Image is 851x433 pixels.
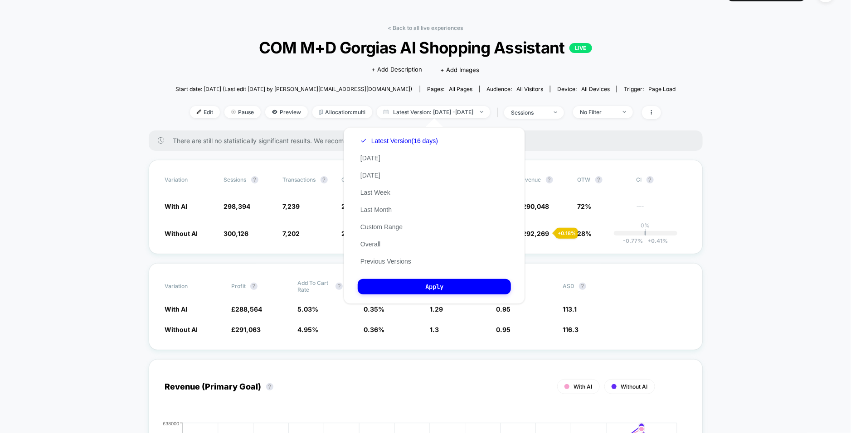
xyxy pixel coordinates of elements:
[578,176,627,183] span: OTW
[384,110,389,114] img: calendar
[578,230,592,237] span: 28%
[358,223,405,231] button: Custom Range
[578,202,592,210] span: 72%
[163,420,179,426] tspan: £38000
[546,176,553,183] button: ?
[427,86,472,92] div: Pages:
[581,86,610,92] span: all devices
[623,111,626,113] img: end
[519,230,550,237] span: £
[554,111,557,113] img: end
[283,176,316,183] span: Transactions
[624,86,676,92] div: Trigger:
[372,65,423,74] span: + Add Description
[165,202,188,210] span: With AI
[623,237,643,244] span: -0.77 %
[251,176,258,183] button: ?
[595,176,603,183] button: ?
[358,154,383,162] button: [DATE]
[165,279,215,293] span: Variation
[574,383,593,390] span: With AI
[358,171,383,179] button: [DATE]
[430,326,439,333] span: 1.3
[231,305,262,313] span: £
[486,86,543,92] div: Audience:
[197,110,201,114] img: edit
[579,283,586,290] button: ?
[312,106,372,118] span: Allocation: multi
[523,230,550,237] span: 292,269
[495,106,504,119] span: |
[648,86,676,92] span: Page Load
[358,188,393,197] button: Last Week
[250,283,258,290] button: ?
[377,106,490,118] span: Latest Version: [DATE] - [DATE]
[480,111,483,113] img: end
[297,279,331,293] span: Add To Cart Rate
[165,230,198,237] span: Without AI
[231,283,246,289] span: Profit
[358,257,414,265] button: Previous Versions
[645,229,647,236] p: |
[235,326,261,333] span: 291,063
[235,305,262,313] span: 288,564
[231,110,236,114] img: end
[637,204,686,211] span: ---
[265,106,308,118] span: Preview
[647,176,654,183] button: ?
[563,326,579,333] span: 116.3
[224,230,249,237] span: 300,126
[283,230,300,237] span: 7,202
[173,137,685,144] span: There are still no statistically significant results. We recommend waiting a few more days
[165,176,215,183] span: Variation
[511,109,547,116] div: sessions
[441,66,480,73] span: + Add Images
[224,106,261,118] span: Pause
[200,38,651,57] span: COM M+D Gorgias AI Shopping Assistant
[321,176,328,183] button: ?
[563,305,577,313] span: 113.1
[364,326,384,333] span: 0.36 %
[449,86,472,92] span: all pages
[283,202,300,210] span: 7,239
[231,326,261,333] span: £
[569,43,592,53] p: LIVE
[165,305,188,313] span: With AI
[516,86,543,92] span: All Visitors
[388,24,463,31] a: < Back to all live experiences
[190,106,220,118] span: Edit
[496,326,511,333] span: 0.95
[647,237,651,244] span: +
[224,202,251,210] span: 298,394
[523,202,550,210] span: 290,048
[643,237,668,244] span: 0.41 %
[519,202,550,210] span: £
[641,222,650,229] p: 0%
[621,383,648,390] span: Without AI
[358,206,394,214] button: Last Month
[358,240,383,248] button: Overall
[319,110,323,115] img: rebalance
[224,176,247,183] span: Sessions
[550,86,617,92] span: Device:
[563,283,574,289] span: ASD
[297,326,318,333] span: 4.95 %
[266,383,273,390] button: ?
[555,228,578,239] div: + 0.18 %
[358,279,511,294] button: Apply
[637,176,686,183] span: CI
[165,326,198,333] span: Without AI
[580,109,616,115] div: No Filter
[175,86,412,92] span: Start date: [DATE] (Last edit [DATE] by [PERSON_NAME][EMAIL_ADDRESS][DOMAIN_NAME])
[297,305,318,313] span: 5.03 %
[358,137,441,145] button: Latest Version(16 days)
